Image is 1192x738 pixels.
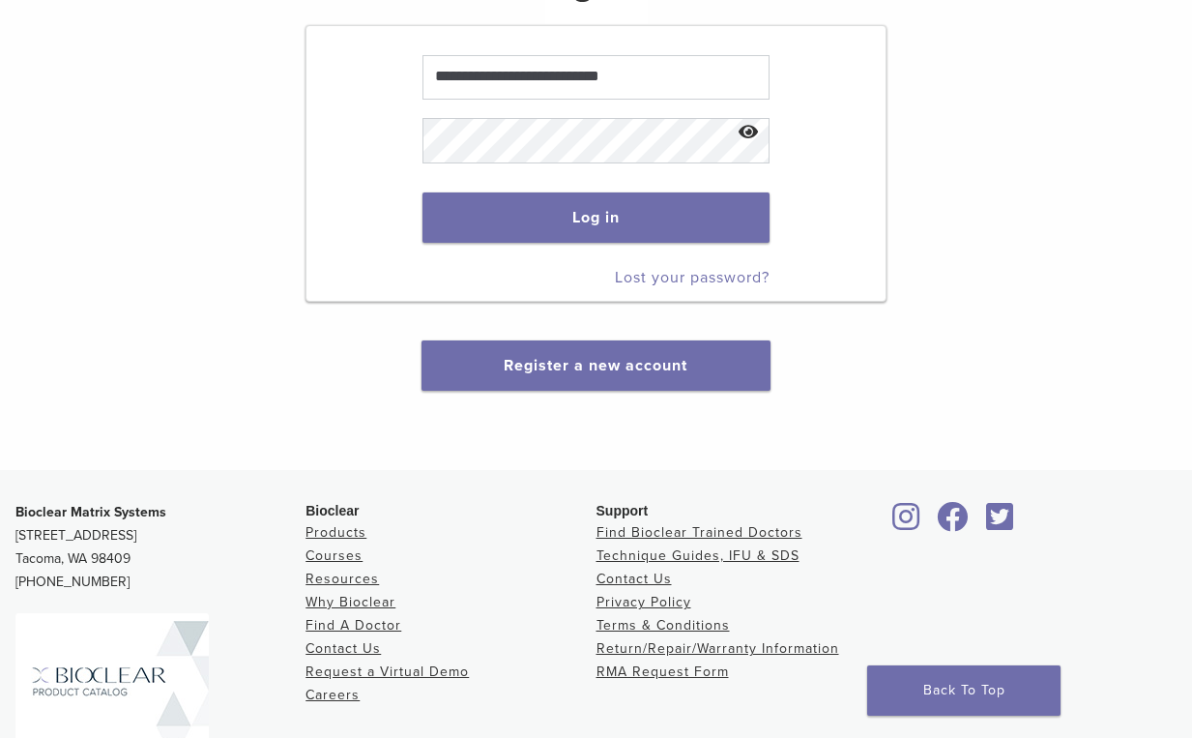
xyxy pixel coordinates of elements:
[15,504,166,520] strong: Bioclear Matrix Systems
[305,687,360,703] a: Careers
[305,547,363,564] a: Courses
[15,501,305,594] p: [STREET_ADDRESS] Tacoma, WA 98409 [PHONE_NUMBER]
[596,547,800,564] a: Technique Guides, IFU & SDS
[305,524,366,541] a: Products
[305,640,381,657] a: Contact Us
[305,664,469,680] a: Request a Virtual Demo
[615,268,770,287] a: Lost your password?
[504,356,687,375] a: Register a new account
[596,594,691,610] a: Privacy Policy
[596,664,729,680] a: RMA Request Form
[305,594,395,610] a: Why Bioclear
[596,524,802,541] a: Find Bioclear Trained Doctors
[887,514,927,533] a: Bioclear
[305,503,359,518] span: Bioclear
[305,571,379,587] a: Resources
[422,340,770,391] button: Register a new account
[931,514,975,533] a: Bioclear
[305,617,401,634] a: Find A Doctor
[596,571,672,587] a: Contact Us
[728,108,770,158] button: Show password
[596,503,649,518] span: Support
[979,514,1020,533] a: Bioclear
[596,640,839,657] a: Return/Repair/Warranty Information
[596,617,730,634] a: Terms & Conditions
[422,192,770,243] button: Log in
[867,665,1061,716] a: Back To Top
